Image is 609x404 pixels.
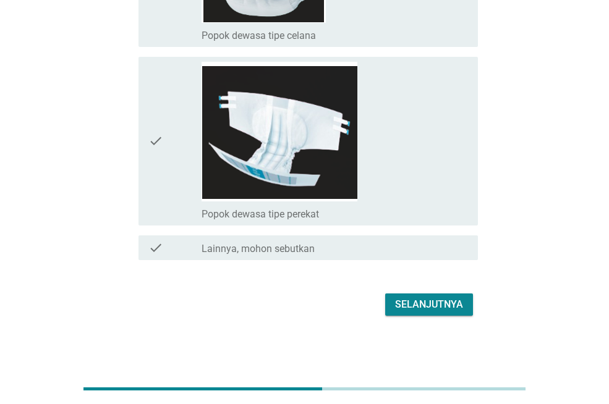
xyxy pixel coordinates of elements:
[148,240,163,255] i: check
[202,62,357,201] img: 0099feca-424f-4d32-b682-8cfa6d037aed-----------2025-10-10-112822.png
[385,293,473,316] button: Selanjutnya
[148,62,163,221] i: check
[202,30,316,42] label: Popok dewasa tipe celana
[202,243,315,255] label: Lainnya, mohon sebutkan
[395,297,463,312] div: Selanjutnya
[202,208,319,221] label: Popok dewasa tipe perekat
